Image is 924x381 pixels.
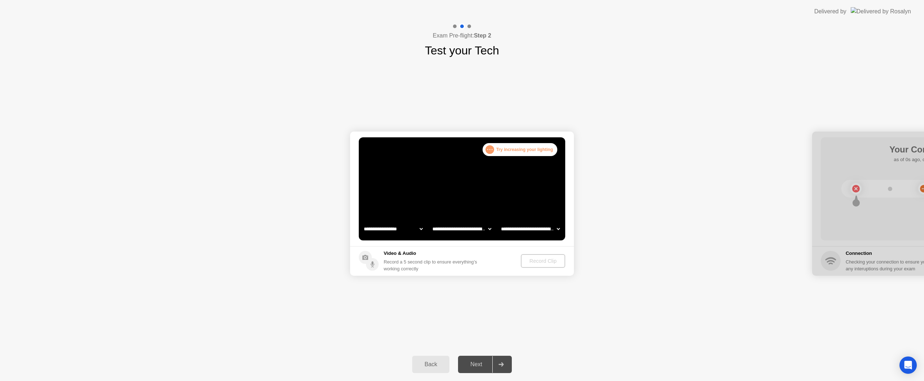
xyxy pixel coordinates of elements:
button: Next [458,356,512,373]
div: Record a 5 second clip to ensure everything’s working correctly [384,258,480,272]
select: Available microphones [500,222,561,236]
div: Next [460,361,492,368]
h4: Exam Pre-flight: [433,31,491,40]
div: Back [414,361,447,368]
div: Delivered by [814,7,846,16]
div: Try increasing your lighting [483,143,557,156]
button: Record Clip [521,254,565,268]
h1: Test your Tech [425,42,499,59]
h5: Video & Audio [384,250,480,257]
div: Record Clip [524,258,562,264]
div: Open Intercom Messenger [899,356,917,374]
select: Available speakers [431,222,493,236]
div: . . . [485,145,494,154]
b: Step 2 [474,32,491,39]
select: Available cameras [362,222,424,236]
button: Back [412,356,449,373]
img: Delivered by Rosalyn [851,7,911,15]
